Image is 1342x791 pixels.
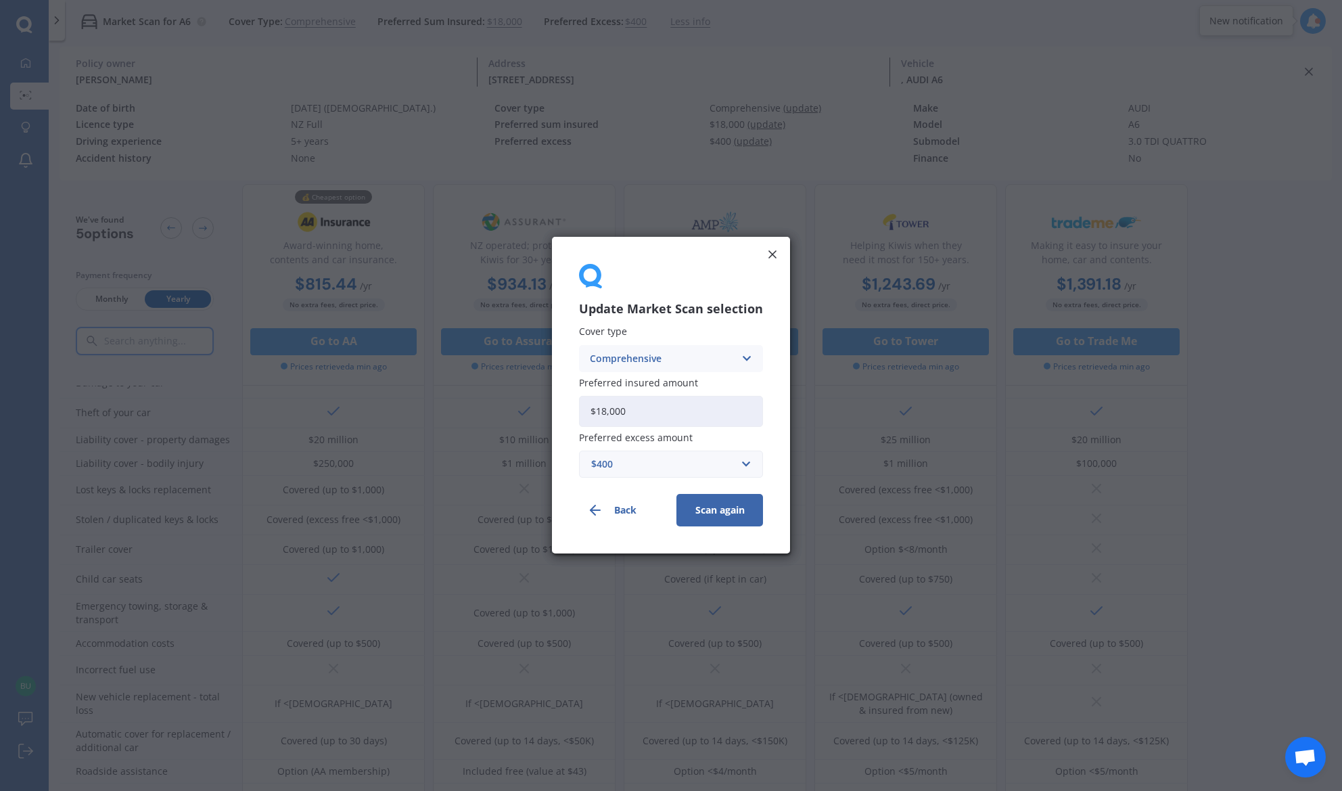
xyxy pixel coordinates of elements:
input: Enter amount [579,396,763,427]
span: Preferred excess amount [579,432,693,445]
div: Open chat [1285,737,1326,777]
h3: Update Market Scan selection [579,302,763,317]
div: Comprehensive [590,351,735,366]
button: Scan again [676,495,763,527]
span: Cover type [579,325,627,338]
div: $400 [591,457,735,472]
span: Preferred insured amount [579,376,698,389]
button: Back [579,495,666,527]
